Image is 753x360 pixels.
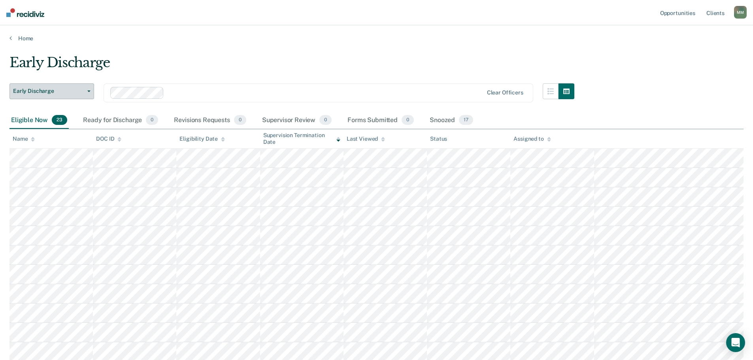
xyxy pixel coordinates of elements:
[346,112,415,129] div: Forms Submitted0
[734,6,747,19] div: M M
[726,333,745,352] div: Open Intercom Messenger
[428,112,475,129] div: Snoozed17
[513,136,551,142] div: Assigned to
[13,136,35,142] div: Name
[260,112,334,129] div: Supervisor Review0
[96,136,121,142] div: DOC ID
[13,88,84,94] span: Early Discharge
[430,136,447,142] div: Status
[9,35,744,42] a: Home
[9,83,94,99] button: Early Discharge
[263,132,340,145] div: Supervision Termination Date
[52,115,67,125] span: 23
[172,112,247,129] div: Revisions Requests0
[319,115,332,125] span: 0
[6,8,44,17] img: Recidiviz
[9,112,69,129] div: Eligible Now23
[347,136,385,142] div: Last Viewed
[459,115,473,125] span: 17
[146,115,158,125] span: 0
[81,112,160,129] div: Ready for Discharge0
[179,136,225,142] div: Eligibility Date
[9,55,574,77] div: Early Discharge
[234,115,246,125] span: 0
[734,6,747,19] button: MM
[402,115,414,125] span: 0
[487,89,523,96] div: Clear officers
